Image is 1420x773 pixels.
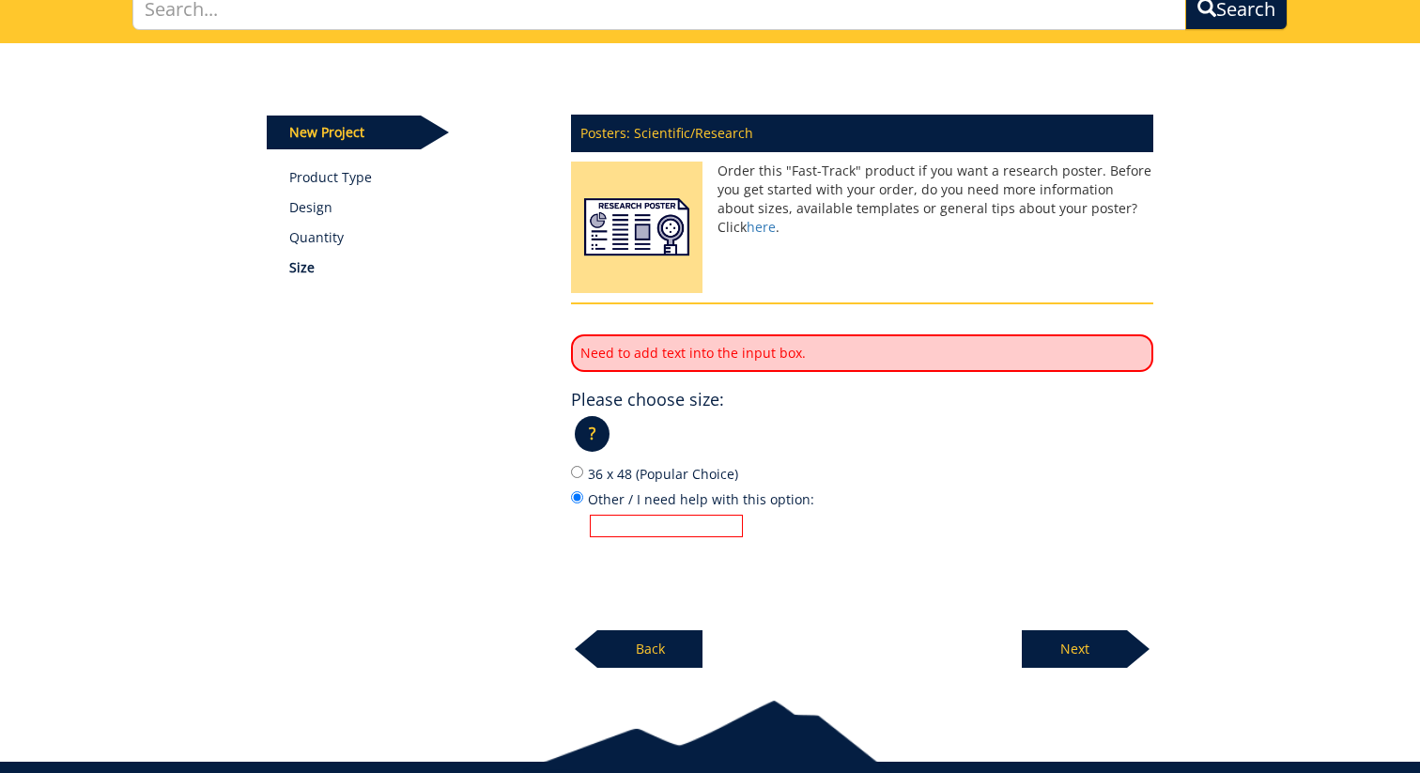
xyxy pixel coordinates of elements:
h4: Please choose size: [571,391,724,410]
p: ? [575,416,610,452]
input: Other / I need help with this option: [571,491,583,503]
p: New Project [267,116,421,149]
p: Back [597,630,702,668]
a: here [747,218,776,236]
label: Other / I need help with this option: [571,488,1153,537]
p: Order this "Fast-Track" product if you want a research poster. Before you get started with your o... [571,162,1153,237]
p: Need to add text into the input box. [571,334,1153,372]
p: Size [289,258,544,277]
a: Product Type [289,168,544,187]
label: 36 x 48 (Popular Choice) [571,463,1153,484]
input: 36 x 48 (Popular Choice) [571,466,583,478]
input: Other / I need help with this option: [590,515,743,537]
p: Quantity [289,228,544,247]
p: Design [289,198,544,217]
p: Posters: Scientific/Research [571,115,1153,152]
p: Next [1022,630,1127,668]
